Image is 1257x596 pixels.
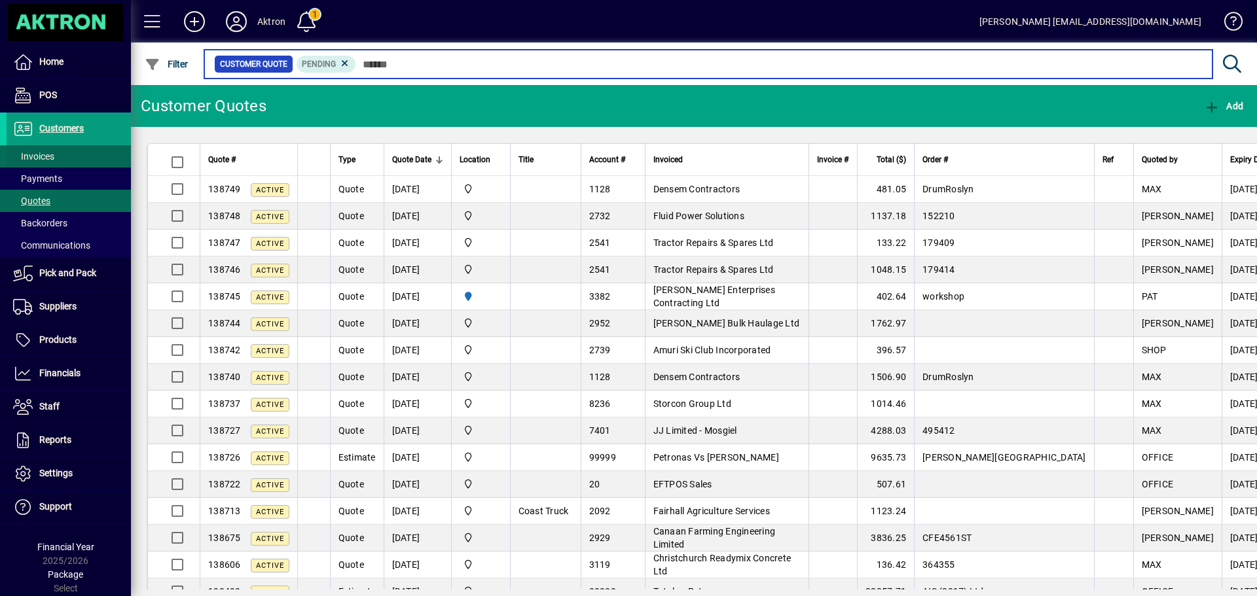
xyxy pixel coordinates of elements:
span: 8236 [589,398,611,409]
span: Add [1204,101,1243,111]
span: MAX [1142,425,1162,436]
span: Active [256,508,284,516]
span: 138749 [208,184,241,194]
span: Active [256,213,284,221]
a: POS [7,79,131,112]
span: Ref [1102,152,1114,167]
span: Title [519,152,534,167]
td: [DATE] [384,552,451,578]
span: Densem Contractors [653,372,740,382]
span: Staff [39,401,60,412]
span: Active [256,293,284,302]
span: Central [460,450,502,465]
td: [DATE] [384,471,451,498]
td: 396.57 [857,337,914,364]
span: Active [256,186,284,194]
td: 507.61 [857,471,914,498]
td: [DATE] [384,444,451,471]
span: 138722 [208,479,241,489]
td: 1014.46 [857,391,914,417]
span: MAX [1142,184,1162,194]
a: Home [7,46,131,79]
span: 138746 [208,264,241,275]
span: Invoiced [653,152,683,167]
span: DrumRoslyn [922,184,974,194]
span: Christchurch Readymix Concrete Ltd [653,553,792,576]
span: MAX [1142,398,1162,409]
td: [DATE] [384,203,451,230]
span: Quote [338,211,364,221]
span: CFE4561ST [922,533,972,543]
span: Total ($) [877,152,906,167]
span: Central [460,504,502,518]
span: Central [460,370,502,384]
span: 7401 [589,425,611,436]
span: [PERSON_NAME] [1142,211,1214,221]
span: Central [460,209,502,223]
span: 179414 [922,264,955,275]
span: Tractor Repairs & Spares Ltd [653,237,774,248]
span: 2732 [589,211,611,221]
td: [DATE] [384,256,451,283]
span: Active [256,347,284,355]
span: Active [256,454,284,463]
a: Quotes [7,190,131,212]
span: Estimate [338,452,376,463]
span: 138726 [208,452,241,463]
a: Support [7,491,131,523]
td: 402.64 [857,283,914,310]
span: 364355 [922,559,955,570]
span: 1128 [589,372,611,382]
td: [DATE] [384,283,451,310]
td: 133.22 [857,230,914,256]
span: Customers [39,123,84,133]
div: Invoiced [653,152,801,167]
span: Active [256,535,284,543]
span: [PERSON_NAME] [1142,237,1214,248]
span: Customer Quote [220,58,287,71]
td: 1048.15 [857,256,914,283]
span: Central [460,236,502,250]
button: Filter [141,52,192,76]
span: Payments [13,173,62,184]
td: 481.05 [857,176,914,203]
a: Backorders [7,212,131,234]
span: 2541 [589,237,611,248]
span: 179409 [922,237,955,248]
a: Knowledge Base [1214,3,1241,45]
span: Central [460,316,502,330]
span: Type [338,152,355,167]
span: Order # [922,152,948,167]
span: Quote # [208,152,236,167]
span: 138606 [208,559,241,570]
span: Tractor Repairs & Spares Ltd [653,264,774,275]
div: Customer Quotes [141,96,266,116]
span: Support [39,501,72,512]
span: [PERSON_NAME] Bulk Haulage Ltd [653,318,800,328]
span: Central [460,531,502,545]
span: Quote [338,425,364,436]
td: [DATE] [384,176,451,203]
span: Petronas Vs [PERSON_NAME] [653,452,779,463]
div: Aktron [257,11,285,32]
span: 2952 [589,318,611,328]
button: Add [1201,94,1247,118]
span: Active [256,481,284,489]
div: Quoted by [1142,152,1214,167]
span: Active [256,266,284,275]
span: SHOP [1142,345,1167,355]
a: Staff [7,391,131,423]
span: 2541 [589,264,611,275]
span: Account # [589,152,625,167]
td: [DATE] [384,364,451,391]
span: 20 [589,479,600,489]
span: [PERSON_NAME] [1142,264,1214,275]
span: Quote [338,345,364,355]
span: Quote [338,533,364,543]
span: OFFICE [1142,452,1174,463]
span: Densem Contractors [653,184,740,194]
div: Quote Date [392,152,443,167]
span: POS [39,90,57,100]
span: Quote [338,506,364,516]
a: Financials [7,357,131,390]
